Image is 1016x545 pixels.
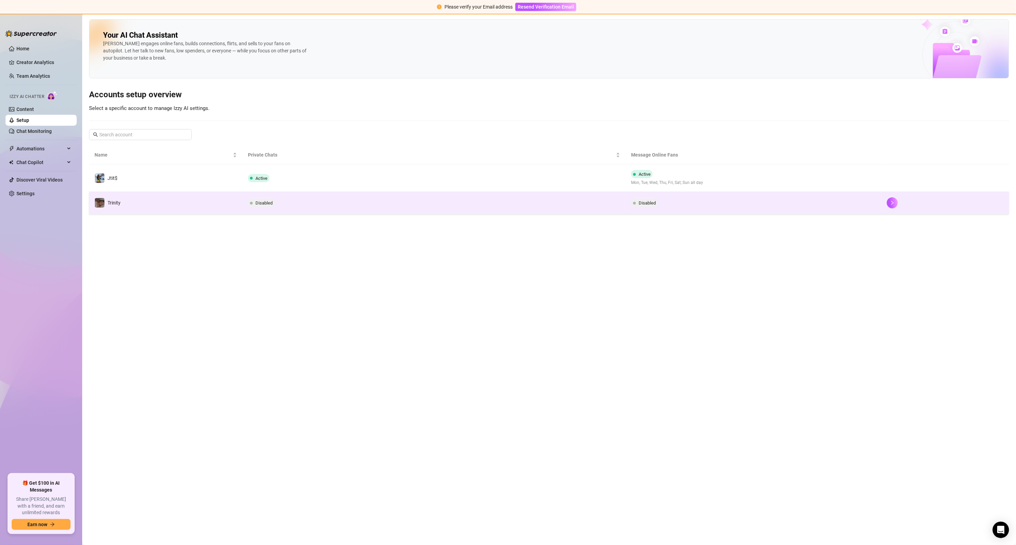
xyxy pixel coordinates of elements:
[108,200,121,206] span: Trinity
[248,151,615,159] span: Private Chats
[16,128,52,134] a: Chat Monitoring
[89,146,242,164] th: Name
[16,57,71,68] a: Creator Analytics
[993,522,1009,538] div: Open Intercom Messenger
[89,105,210,111] span: Select a specific account to manage Izzy AI settings.
[626,146,881,164] th: Message Online Fans
[639,172,651,177] span: Active
[242,146,626,164] th: Private Chats
[16,143,65,154] span: Automations
[95,173,104,183] img: Jtit$
[9,160,13,165] img: Chat Copilot
[16,177,63,183] a: Discover Viral Videos
[5,30,57,37] img: logo-BBDzfeDw.svg
[16,46,29,51] a: Home
[255,200,273,206] span: Disabled
[16,191,35,196] a: Settings
[99,131,182,138] input: Search account
[16,107,34,112] a: Content
[108,175,117,181] span: Jtit$
[518,4,574,10] span: Resend Verification Email
[12,496,71,516] span: Share [PERSON_NAME] with a friend, and earn unlimited rewards
[10,94,44,100] span: Izzy AI Chatter
[903,8,1009,78] img: ai-chatter-content-library-cLFOSyPT.png
[444,3,513,11] div: Please verify your Email address
[27,522,47,527] span: Earn now
[890,200,895,205] span: right
[47,91,58,101] img: AI Chatter
[103,30,178,40] h2: Your AI Chat Assistant
[95,198,104,208] img: Trinity
[93,132,98,137] span: search
[103,40,309,62] div: [PERSON_NAME] engages online fans, builds connections, flirts, and sells to your fans on autopilo...
[12,519,71,530] button: Earn nowarrow-right
[16,157,65,168] span: Chat Copilot
[95,151,231,159] span: Name
[515,3,576,11] button: Resend Verification Email
[437,4,442,9] span: exclamation-circle
[255,176,267,181] span: Active
[89,89,1009,100] h3: Accounts setup overview
[631,179,703,186] span: Mon, Tue, Wed, Thu, Fri, Sat, Sun all day
[12,480,71,493] span: 🎁 Get $100 in AI Messages
[16,73,50,79] a: Team Analytics
[639,200,656,206] span: Disabled
[16,117,29,123] a: Setup
[887,197,898,208] button: right
[9,146,14,151] span: thunderbolt
[50,522,55,527] span: arrow-right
